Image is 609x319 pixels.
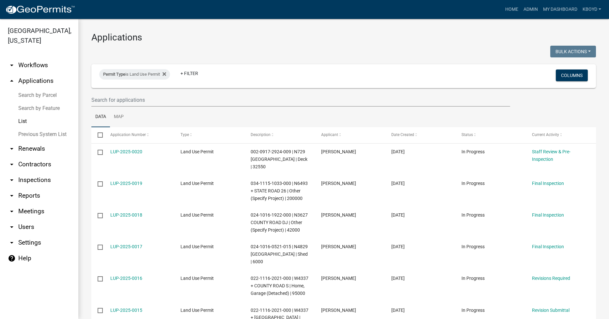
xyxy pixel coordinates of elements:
span: In Progress [461,149,485,154]
datatable-header-cell: Current Activity [526,127,596,143]
a: Final Inspection [532,181,564,186]
span: 09/19/2025 [391,212,405,218]
a: Map [110,107,128,128]
i: help [8,254,16,262]
datatable-header-cell: Type [174,127,244,143]
a: LUP-2025-0015 [110,308,142,313]
a: Revisions Required [532,276,570,281]
a: My Dashboard [540,3,580,16]
a: LUP-2025-0020 [110,149,142,154]
span: In Progress [461,308,485,313]
a: Admin [521,3,540,16]
button: Columns [556,69,588,81]
span: Land Use Permit [180,244,214,249]
a: LUP-2025-0019 [110,181,142,186]
datatable-header-cell: Description [244,127,315,143]
i: arrow_drop_down [8,239,16,247]
span: Karen Boyd [321,308,356,313]
span: 034-1115-1033-000 | N6493 + STATE ROAD 26 | Other (Specify Project) | 200000 [251,181,308,201]
span: Applicant [321,132,338,137]
span: 09/19/2025 [391,308,405,313]
span: 024-1016-0521-015 | N4829 SINISSIPPI POINT RD | Shed | 6000 [251,244,308,264]
i: arrow_drop_down [8,176,16,184]
a: Final Inspection [532,244,564,249]
span: Karen Boyd [321,276,356,281]
span: Land Use Permit [180,276,214,281]
span: Karen Boyd [321,181,356,186]
span: 09/19/2025 [391,149,405,154]
span: 09/19/2025 [391,181,405,186]
span: Land Use Permit [180,212,214,218]
span: Land Use Permit [180,308,214,313]
span: 024-1016-1922-000 | N3627 COUNTY ROAD DJ | Other (Specify Project) | 42000 [251,212,308,233]
i: arrow_drop_down [8,61,16,69]
a: kboyd [580,3,604,16]
datatable-header-cell: Date Created [385,127,455,143]
datatable-header-cell: Select [91,127,104,143]
span: Current Activity [532,132,559,137]
i: arrow_drop_down [8,145,16,153]
span: Land Use Permit [180,181,214,186]
a: LUP-2025-0016 [110,276,142,281]
a: Data [91,107,110,128]
a: Revision Submittal [532,308,570,313]
a: LUP-2025-0018 [110,212,142,218]
span: In Progress [461,244,485,249]
i: arrow_drop_down [8,223,16,231]
span: Type [180,132,189,137]
h3: Applications [91,32,596,43]
a: Staff Review & Pre-Inspection [532,149,570,162]
i: arrow_drop_down [8,160,16,168]
span: Description [251,132,271,137]
span: In Progress [461,276,485,281]
datatable-header-cell: Application Number [104,127,174,143]
span: Status [461,132,473,137]
span: 09/19/2025 [391,244,405,249]
a: Home [503,3,521,16]
input: Search for applications [91,93,510,107]
datatable-header-cell: Status [455,127,525,143]
a: LUP-2025-0017 [110,244,142,249]
a: + Filter [175,68,203,79]
span: Permit Type [103,72,125,77]
span: In Progress [461,181,485,186]
span: Date Created [391,132,414,137]
span: 022-1116-2021-000 | W4337 + COUNTY ROAD S | Home, Garage (Detached) | 95000 [251,276,308,296]
span: Application Number [110,132,146,137]
span: In Progress [461,212,485,218]
div: is Land Use Permit [99,69,170,80]
span: Karen Boyd [321,212,356,218]
i: arrow_drop_down [8,192,16,200]
span: Karen Boyd [321,244,356,249]
span: Karen Boyd [321,149,356,154]
span: 002-0917-2924-009 | N729 HICKORY HILLS DR | Deck | 32550 [251,149,307,169]
span: 09/19/2025 [391,276,405,281]
span: Land Use Permit [180,149,214,154]
a: Final Inspection [532,212,564,218]
button: Bulk Actions [550,46,596,57]
i: arrow_drop_down [8,207,16,215]
i: arrow_drop_up [8,77,16,85]
datatable-header-cell: Applicant [315,127,385,143]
